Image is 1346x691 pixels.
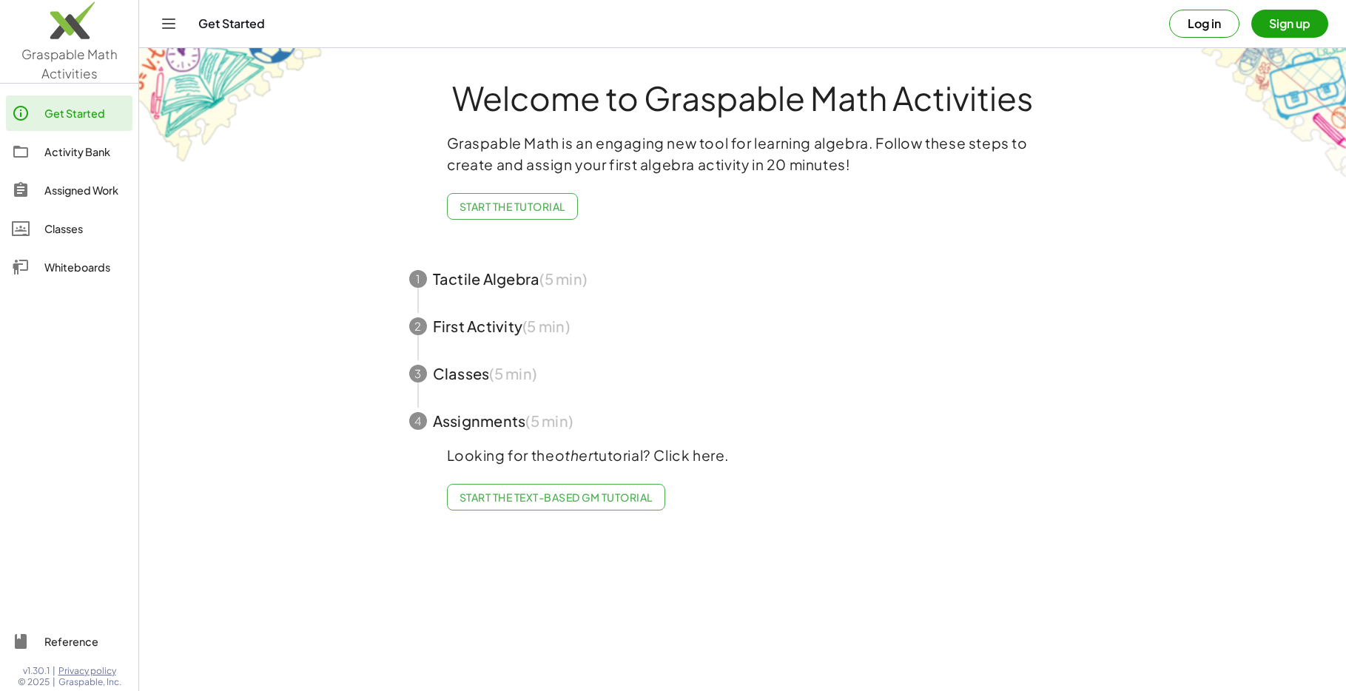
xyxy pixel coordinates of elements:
[21,46,118,81] span: Graspable Math Activities
[44,143,127,161] div: Activity Bank
[409,270,427,288] div: 1
[555,446,593,464] em: other
[6,211,132,246] a: Classes
[6,134,132,169] a: Activity Bank
[409,317,427,335] div: 2
[23,665,50,677] span: v1.30.1
[44,258,127,276] div: Whiteboards
[447,445,1039,466] p: Looking for the tutorial? Click here.
[44,633,127,650] div: Reference
[44,104,127,122] div: Get Started
[409,412,427,430] div: 4
[44,220,127,237] div: Classes
[53,676,55,688] span: |
[391,255,1094,303] button: 1Tactile Algebra(5 min)
[391,350,1094,397] button: 3Classes(5 min)
[460,200,565,213] span: Start the Tutorial
[1169,10,1239,38] button: Log in
[1251,10,1328,38] button: Sign up
[6,172,132,208] a: Assigned Work
[18,676,50,688] span: © 2025
[157,12,181,36] button: Toggle navigation
[409,365,427,382] div: 3
[447,193,578,220] button: Start the Tutorial
[391,303,1094,350] button: 2First Activity(5 min)
[460,491,653,504] span: Start the Text-based GM Tutorial
[44,181,127,199] div: Assigned Work
[139,47,324,164] img: get-started-bg-ul-Ceg4j33I.png
[58,676,121,688] span: Graspable, Inc.
[58,665,121,677] a: Privacy policy
[391,397,1094,445] button: 4Assignments(5 min)
[447,484,665,510] a: Start the Text-based GM Tutorial
[6,624,132,659] a: Reference
[382,81,1104,115] h1: Welcome to Graspable Math Activities
[6,249,132,285] a: Whiteboards
[53,665,55,677] span: |
[447,132,1039,175] p: Graspable Math is an engaging new tool for learning algebra. Follow these steps to create and ass...
[6,95,132,131] a: Get Started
